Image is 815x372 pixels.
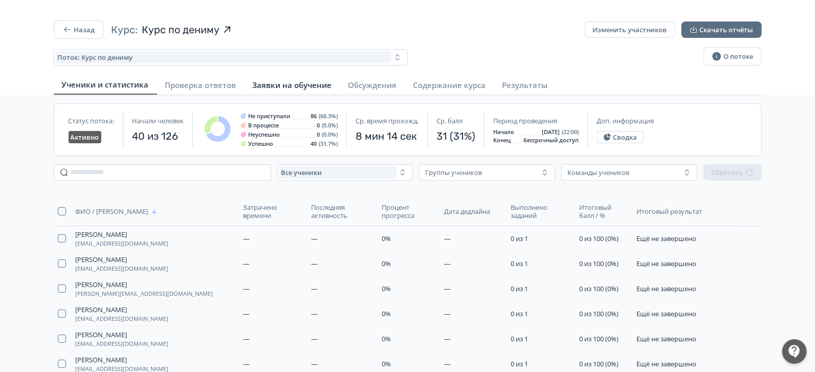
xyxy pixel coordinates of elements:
span: Ученики и статистика [62,79,149,90]
button: [PERSON_NAME][EMAIL_ADDRESS][DOMAIN_NAME] [75,331,168,347]
span: [PERSON_NAME] [75,230,127,238]
span: — [444,284,451,293]
span: 40 [311,141,317,147]
button: Последняя активность [311,201,374,222]
button: Команды учеников [561,164,697,181]
button: Выполнено заданий [511,201,571,222]
div: Команды учеников [567,168,629,177]
span: Заявки на обучение [253,80,332,90]
span: — [243,359,250,368]
span: Курс по дениму [142,23,220,37]
button: Назад [54,20,103,39]
span: Начали человек [133,117,184,125]
span: — [311,359,318,368]
span: [DATE] [542,129,560,135]
span: 0 из 1 [511,234,528,243]
button: ФИО / [PERSON_NAME] [75,205,160,217]
span: — [311,284,318,293]
button: Итоговый балл / % [580,201,629,222]
span: [EMAIL_ADDRESS][DOMAIN_NAME] [75,366,168,372]
span: 0 из 1 [511,334,528,343]
span: [EMAIL_ADDRESS][DOMAIN_NAME] [75,341,168,347]
span: 0 из 1 [511,309,528,318]
span: (22:00) [562,129,579,135]
span: 0 из 1 [511,284,528,293]
span: 0% [382,309,391,318]
button: Изменить участников [585,21,675,38]
button: Дата дедлайна [444,205,492,217]
span: бессрочный доступ [524,137,579,143]
span: Все ученики [281,168,322,177]
span: Обсуждения [348,80,397,90]
span: — [311,309,318,318]
span: Не приступали [249,113,291,119]
span: Поток: Курс по дениму [58,53,133,61]
span: 0 из 1 [511,259,528,268]
span: Успешно [249,141,274,147]
button: [PERSON_NAME][EMAIL_ADDRESS][DOMAIN_NAME] [75,255,168,272]
span: — [311,234,318,243]
span: 8 мин 14 сек [356,129,419,143]
span: 0 из 1 [511,359,528,368]
span: [EMAIL_ADDRESS][DOMAIN_NAME] [75,240,168,247]
button: [PERSON_NAME][PERSON_NAME][EMAIL_ADDRESS][DOMAIN_NAME] [75,280,213,297]
span: 40 из 126 [133,129,184,143]
span: 0% [382,259,391,268]
span: [EMAIL_ADDRESS][DOMAIN_NAME] [75,266,168,272]
span: — [243,284,250,293]
span: 0% [382,334,391,343]
span: 0 [317,122,320,128]
button: [PERSON_NAME][EMAIL_ADDRESS][DOMAIN_NAME] [75,230,168,247]
span: — [243,234,250,243]
button: Поток: Курс по дениму [54,49,408,65]
span: Процент прогресса [382,203,434,220]
span: Содержание курса [413,80,486,90]
span: Ещё не завершено [636,234,696,243]
span: — [444,309,451,318]
span: — [311,334,318,343]
span: — [444,334,451,343]
span: [PERSON_NAME] [75,305,127,314]
span: 0 из 100 (0%) [580,234,619,243]
span: — [243,259,250,268]
span: Ещё не завершено [636,309,696,318]
span: [EMAIL_ADDRESS][DOMAIN_NAME] [75,316,168,322]
span: [PERSON_NAME] [75,255,127,264]
span: (31.7%) [319,141,338,147]
span: Статус потока: [69,117,115,125]
span: Конец [494,137,511,143]
span: Результаты [502,80,548,90]
span: 0 из 100 (0%) [580,309,619,318]
span: Доп. информация [597,117,654,125]
button: Процент прогресса [382,201,436,222]
span: 0 из 100 (0%) [580,334,619,343]
span: Проверка ответов [165,80,236,90]
span: Период проведения [494,117,558,125]
span: Ср. балл [437,117,463,125]
button: [PERSON_NAME][EMAIL_ADDRESS][DOMAIN_NAME] [75,356,168,372]
span: [PERSON_NAME] [75,280,127,289]
button: Группы учеников [419,164,555,181]
span: (0.0%) [322,132,338,138]
div: Группы учеников [425,168,482,177]
span: 0% [382,359,391,368]
button: [PERSON_NAME][EMAIL_ADDRESS][DOMAIN_NAME] [75,305,168,322]
span: Сводка [613,133,637,141]
span: (68.3%) [319,113,338,119]
span: — [243,334,250,343]
button: Затрачено времени [243,201,303,222]
button: Скачать отчёты [681,21,762,38]
span: Последняя активность [311,203,372,220]
span: — [444,259,451,268]
button: Все ученики [277,164,413,181]
span: Ещё не завершено [636,284,696,293]
span: Ещё не завершено [636,334,696,343]
span: — [311,259,318,268]
span: (0.0%) [322,122,338,128]
span: Выполнено заданий [511,203,569,220]
span: — [243,309,250,318]
span: Итоговый балл / % [580,203,627,220]
span: 0% [382,284,391,293]
span: Затрачено времени [243,203,301,220]
span: [PERSON_NAME] [75,331,127,339]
